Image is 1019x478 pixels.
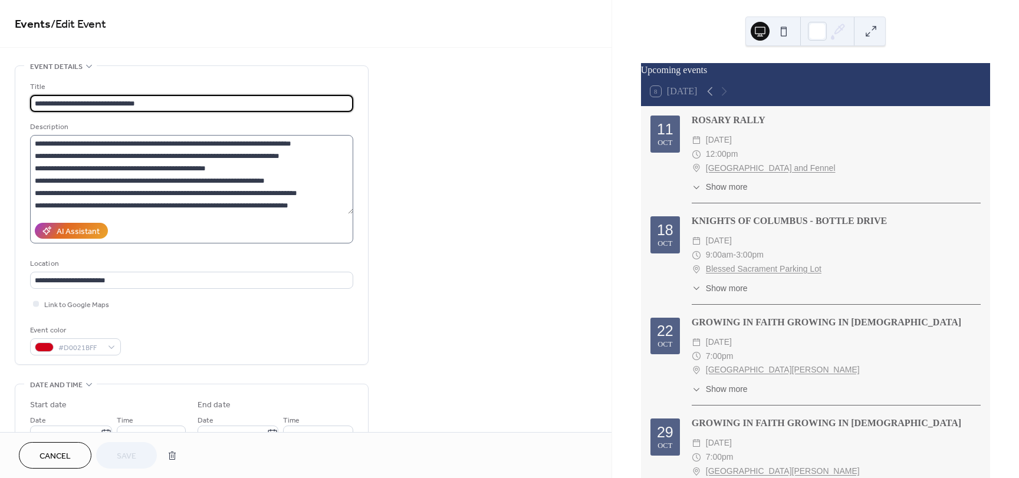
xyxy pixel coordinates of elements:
[15,13,51,36] a: Events
[58,342,102,354] span: #D0021BFF
[658,442,672,450] div: Oct
[692,450,701,464] div: ​
[706,383,748,395] span: Show more
[692,282,701,295] div: ​
[692,383,748,395] button: ​Show more
[692,262,701,276] div: ​
[658,139,672,147] div: Oct
[657,122,673,137] div: 11
[706,248,734,262] span: 9:00am
[44,299,109,311] span: Link to Google Maps
[692,383,701,395] div: ​
[30,379,83,391] span: Date and time
[117,414,133,427] span: Time
[30,258,351,270] div: Location
[692,436,701,450] div: ​
[198,414,213,427] span: Date
[706,350,734,364] span: 7:00pm
[692,181,701,193] div: ​
[692,282,748,295] button: ​Show more
[692,335,701,350] div: ​
[30,414,46,427] span: Date
[692,181,748,193] button: ​Show more
[658,341,672,348] div: Oct
[35,223,108,239] button: AI Assistant
[692,416,981,430] div: GROWING IN FAITH GROWING IN [DEMOGRAPHIC_DATA]
[692,147,701,161] div: ​
[706,133,732,147] span: [DATE]
[706,181,748,193] span: Show more
[692,350,701,364] div: ​
[30,81,351,93] div: Title
[692,315,981,329] div: GROWING IN FAITH GROWING IN [DEMOGRAPHIC_DATA]
[706,363,860,377] a: [GEOGRAPHIC_DATA][PERSON_NAME]
[641,63,990,77] div: Upcoming events
[51,13,106,36] span: / Edit Event
[692,113,981,127] div: ROSARY RALLY
[30,324,119,337] div: Event color
[706,262,821,276] a: Blessed Sacrament Parking Lot
[657,223,673,238] div: 18
[198,399,231,411] div: End date
[706,161,836,176] a: [GEOGRAPHIC_DATA] and Fennel
[658,240,672,248] div: Oct
[706,436,732,450] span: [DATE]
[706,335,732,350] span: [DATE]
[657,324,673,338] div: 22
[692,214,981,228] div: KNIGHTS OF COLUMBUS - BOTTLE DRIVE
[734,248,737,262] span: -
[692,161,701,176] div: ​
[283,414,300,427] span: Time
[692,363,701,377] div: ​
[30,121,351,133] div: Description
[692,234,701,248] div: ​
[706,282,748,295] span: Show more
[706,147,738,161] span: 12:00pm
[30,61,83,73] span: Event details
[736,248,764,262] span: 3:00pm
[692,248,701,262] div: ​
[706,450,734,464] span: 7:00pm
[692,133,701,147] div: ​
[40,450,71,463] span: Cancel
[19,442,91,469] button: Cancel
[706,234,732,248] span: [DATE]
[30,399,67,411] div: Start date
[657,425,673,440] div: 29
[57,226,100,238] div: AI Assistant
